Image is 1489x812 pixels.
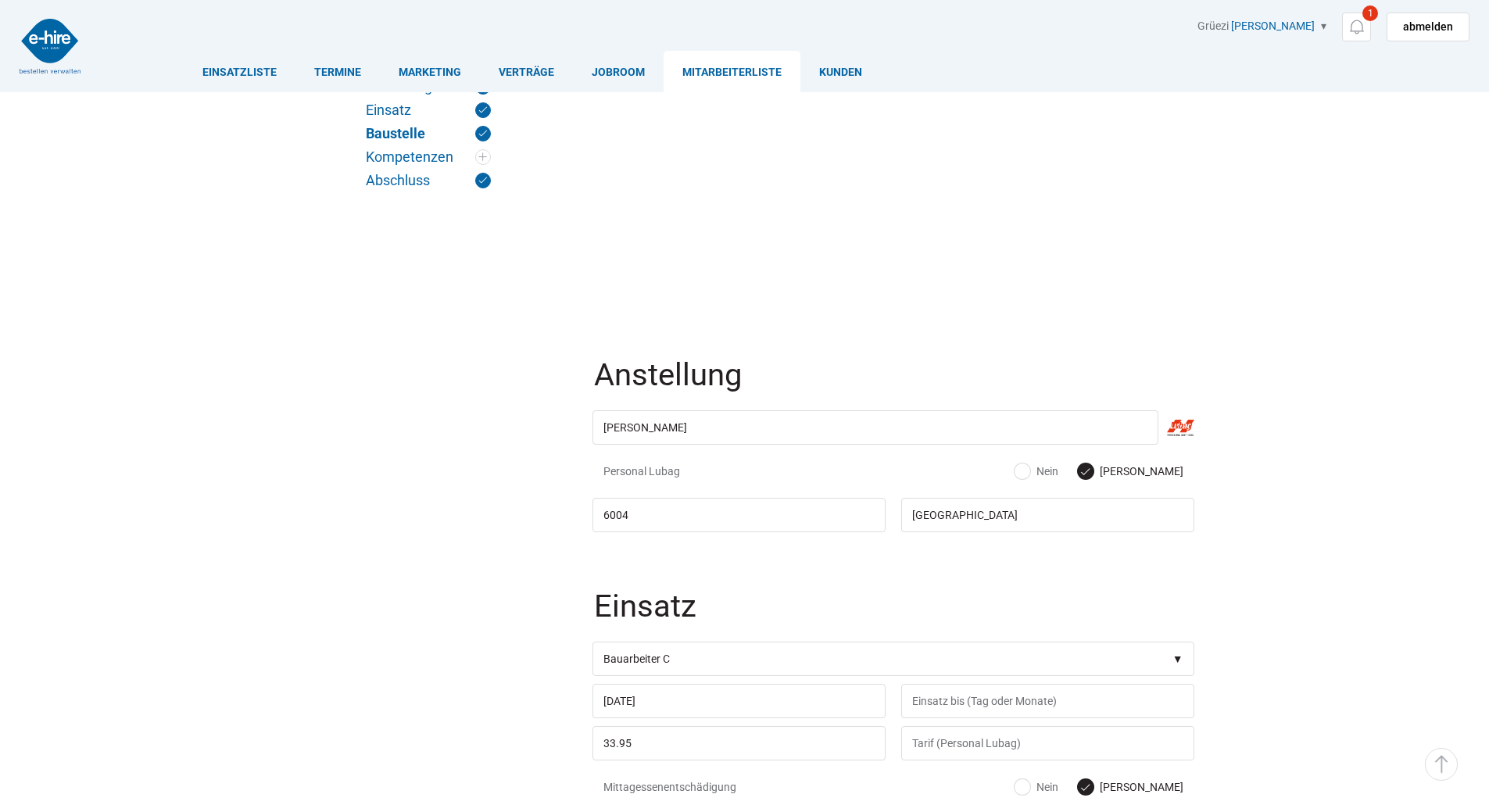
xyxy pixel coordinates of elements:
legend: Anstellung [592,359,1197,410]
label: [PERSON_NAME] [1078,463,1183,479]
a: Kunden [800,51,881,92]
a: Mitarbeiterliste [664,51,800,92]
input: Arbeitsort PLZ [592,498,886,532]
span: Mittagessenentschädigung [603,779,795,795]
input: Tarif (Personal Lubag) [901,726,1194,760]
span: 1 [1362,5,1378,21]
label: [PERSON_NAME] [1078,779,1183,795]
a: Abschluss [366,173,491,188]
input: Arbeitsort Ort [901,498,1194,532]
a: Marketing [380,51,480,92]
a: abmelden [1387,13,1469,41]
a: Verträge [480,51,573,92]
a: Einsatz [366,102,491,118]
div: Grüezi [1197,20,1469,41]
legend: Einsatz [592,591,1197,642]
a: Einsatzliste [184,51,295,92]
input: Firma [592,410,1158,445]
img: icon-notification.svg [1347,17,1366,37]
input: Einsatz von (Tag oder Jahr) [592,684,886,718]
input: Einsatz bis (Tag oder Monate) [901,684,1194,718]
a: Kompetenzen [366,149,491,165]
span: Personal Lubag [603,463,795,479]
a: [PERSON_NAME] [1231,20,1315,32]
a: 1 [1342,13,1371,41]
a: Termine [295,51,380,92]
a: Jobroom [573,51,664,92]
img: logo2.png [20,19,81,73]
input: Std. Lohn/Spesen [592,726,886,760]
label: Nein [1015,463,1058,479]
a: Baustelle [366,126,491,141]
a: ▵ Nach oben [1425,748,1458,781]
label: Nein [1015,779,1058,795]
